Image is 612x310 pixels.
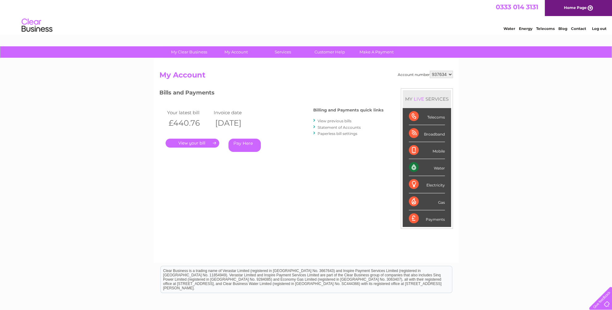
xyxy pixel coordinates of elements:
[211,46,261,58] a: My Account
[409,193,445,210] div: Gas
[409,142,445,159] div: Mobile
[318,125,361,130] a: Statement of Accounts
[558,26,567,31] a: Blog
[503,26,515,31] a: Water
[403,90,451,108] div: MY SERVICES
[398,71,453,78] div: Account number
[159,88,384,99] h3: Bills and Payments
[413,96,425,102] div: LIVE
[519,26,532,31] a: Energy
[159,71,453,82] h2: My Account
[166,139,219,148] a: .
[161,3,452,30] div: Clear Business is a trading name of Verastar Limited (registered in [GEOGRAPHIC_DATA] No. 3667643...
[257,46,308,58] a: Services
[409,125,445,142] div: Broadband
[166,108,212,117] td: Your latest bill
[212,108,259,117] td: Invoice date
[351,46,402,58] a: Make A Payment
[409,176,445,193] div: Electricity
[409,108,445,125] div: Telecoms
[592,26,606,31] a: Log out
[228,139,261,152] a: Pay Here
[304,46,355,58] a: Customer Help
[212,117,259,129] th: [DATE]
[21,16,53,35] img: logo.png
[318,119,351,123] a: View previous bills
[536,26,555,31] a: Telecoms
[496,3,538,11] a: 0333 014 3131
[164,46,215,58] a: My Clear Business
[409,159,445,176] div: Water
[409,210,445,227] div: Payments
[318,131,357,136] a: Paperless bill settings
[571,26,586,31] a: Contact
[313,108,384,112] h4: Billing and Payments quick links
[166,117,212,129] th: £440.76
